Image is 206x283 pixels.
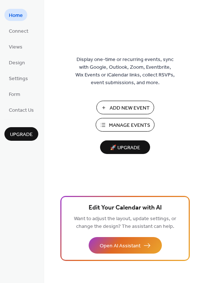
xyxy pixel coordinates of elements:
[74,214,176,232] span: Want to adjust the layout, update settings, or change the design? The assistant can help.
[4,104,38,116] a: Contact Us
[9,107,34,114] span: Contact Us
[9,91,20,98] span: Form
[4,25,33,37] a: Connect
[89,237,162,254] button: Open AI Assistant
[4,40,27,53] a: Views
[4,9,27,21] a: Home
[109,122,150,129] span: Manage Events
[9,28,28,35] span: Connect
[4,56,29,68] a: Design
[9,43,22,51] span: Views
[100,140,150,154] button: 🚀 Upgrade
[100,242,141,250] span: Open AI Assistant
[96,118,154,132] button: Manage Events
[4,88,25,100] a: Form
[9,75,28,83] span: Settings
[96,101,154,114] button: Add New Event
[4,72,32,84] a: Settings
[4,127,38,141] button: Upgrade
[9,59,25,67] span: Design
[104,143,146,153] span: 🚀 Upgrade
[75,56,175,87] span: Display one-time or recurring events, sync with Google, Outlook, Zoom, Eventbrite, Wix Events or ...
[10,131,33,139] span: Upgrade
[9,12,23,19] span: Home
[89,203,162,213] span: Edit Your Calendar with AI
[110,104,150,112] span: Add New Event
